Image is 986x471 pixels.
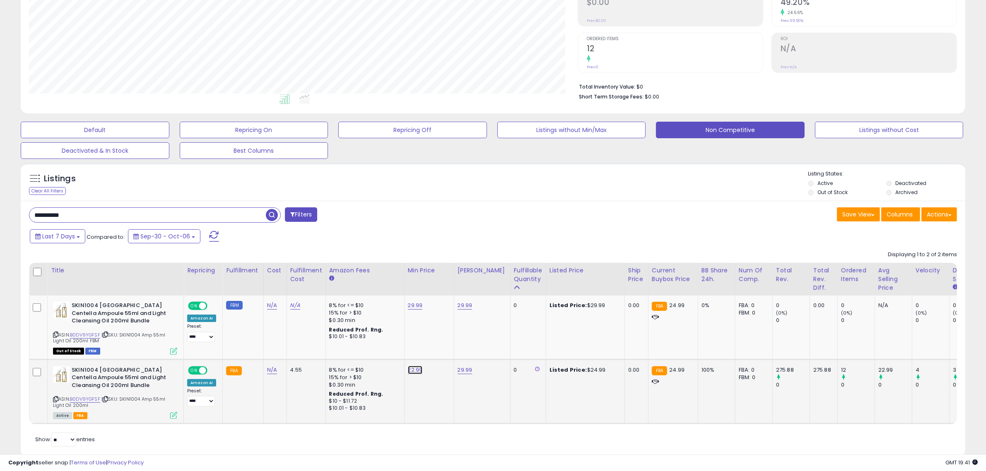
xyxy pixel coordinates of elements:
b: Reduced Prof. Rng. [329,326,383,333]
div: $10.01 - $10.83 [329,333,398,340]
span: ON [189,367,199,374]
span: Sep-30 - Oct-06 [140,232,190,240]
button: Sep-30 - Oct-06 [128,229,200,243]
small: (0%) [953,310,964,316]
button: Repricing Off [338,122,487,138]
div: 100% [702,366,729,374]
div: N/A [878,302,906,309]
span: | SKU: SKIN1004 Amp 55ml Light Oil 200ml [53,396,165,408]
a: B0DV9YGFSF [70,396,100,403]
span: OFF [206,303,219,310]
b: Listed Price: [550,301,587,309]
span: Compared to: [87,233,125,241]
div: 0 [916,317,949,324]
div: 4 [916,366,949,374]
div: $24.99 [550,366,618,374]
button: Actions [921,207,957,221]
a: N/A [267,366,277,374]
div: FBM: 0 [739,374,766,381]
div: Total Rev. [776,266,806,284]
h2: N/A [781,44,957,55]
h2: 12 [587,44,763,55]
small: Prev: N/A [781,65,797,70]
button: Non Competitive [656,122,805,138]
img: 317nnaz8ZEL._SL40_.jpg [53,302,70,318]
a: N/A [290,301,300,310]
b: Reduced Prof. Rng. [329,390,383,397]
b: SKIN1004 [GEOGRAPHIC_DATA] Centella Ampoule 55ml and Light Cleansing Oil 200ml Bundle [72,366,172,392]
div: 8% for <= $10 [329,366,398,374]
label: Active [817,180,833,187]
div: 4.55 [290,366,319,374]
div: Amazon AI [187,315,216,322]
label: Archived [896,189,918,196]
span: Last 7 Days [42,232,75,240]
div: Avg Selling Price [878,266,909,292]
img: 317nnaz8ZEL._SL40_.jpg [53,366,70,383]
b: Total Inventory Value: [579,83,635,90]
small: Prev: $0.00 [587,18,606,23]
span: FBA [73,412,87,419]
button: Save View [837,207,880,221]
div: 12 [841,366,875,374]
div: $0.30 min [329,317,398,324]
div: 0 [514,366,540,374]
span: 24.99 [669,366,685,374]
div: 0% [702,302,729,309]
small: Days In Stock. [953,284,958,291]
small: Amazon Fees. [329,275,334,282]
div: Displaying 1 to 2 of 2 items [888,251,957,259]
b: Short Term Storage Fees: [579,93,644,100]
button: Filters [285,207,317,222]
div: 0 [841,381,875,389]
p: Listing States: [808,170,965,178]
div: $0.30 min [329,381,398,389]
div: Amazon AI [187,379,216,387]
span: 2025-10-14 19:41 GMT [945,459,978,466]
div: Amazon Fees [329,266,401,275]
span: 24.99 [669,301,685,309]
button: Deactivated & In Stock [21,142,169,159]
div: BB Share 24h. [702,266,732,284]
a: 29.99 [458,301,473,310]
div: Title [51,266,180,275]
div: 0 [841,302,875,309]
small: 24.56% [784,10,803,16]
div: Days In Stock [953,266,983,284]
div: 0 [776,302,810,309]
div: $10 - $11.72 [329,398,398,405]
div: 0 [776,381,810,389]
span: All listings that are currently out of stock and unavailable for purchase on Amazon [53,348,84,355]
div: Repricing [187,266,219,275]
small: FBA [652,366,667,375]
div: Total Rev. Diff. [813,266,834,292]
div: 22.99 [878,366,912,374]
div: Cost [267,266,283,275]
span: OFF [206,367,219,374]
div: 0 [916,302,949,309]
small: FBM [226,301,242,310]
div: 8% for <= $10 [329,302,398,309]
div: 275.88 [776,366,810,374]
div: 15% for > $10 [329,309,398,317]
div: seller snap | | [8,459,144,467]
div: FBA: 0 [739,366,766,374]
button: Listings without Cost [815,122,964,138]
div: ASIN: [53,302,177,354]
div: Num of Comp. [739,266,769,284]
small: Prev: 0 [587,65,598,70]
div: 0.00 [628,302,642,309]
button: Repricing On [180,122,328,138]
small: (0%) [916,310,927,316]
span: | SKU: SKIN1004 Amp 55ml Light Oil 200ml FBM [53,332,165,344]
small: (0%) [841,310,853,316]
span: All listings currently available for purchase on Amazon [53,412,72,419]
div: ASIN: [53,366,177,418]
a: 22.99 [408,366,423,374]
div: Velocity [916,266,946,275]
a: 29.99 [408,301,423,310]
a: 29.99 [458,366,473,374]
div: 0 [916,381,949,389]
button: Columns [881,207,920,221]
span: Columns [887,210,913,219]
